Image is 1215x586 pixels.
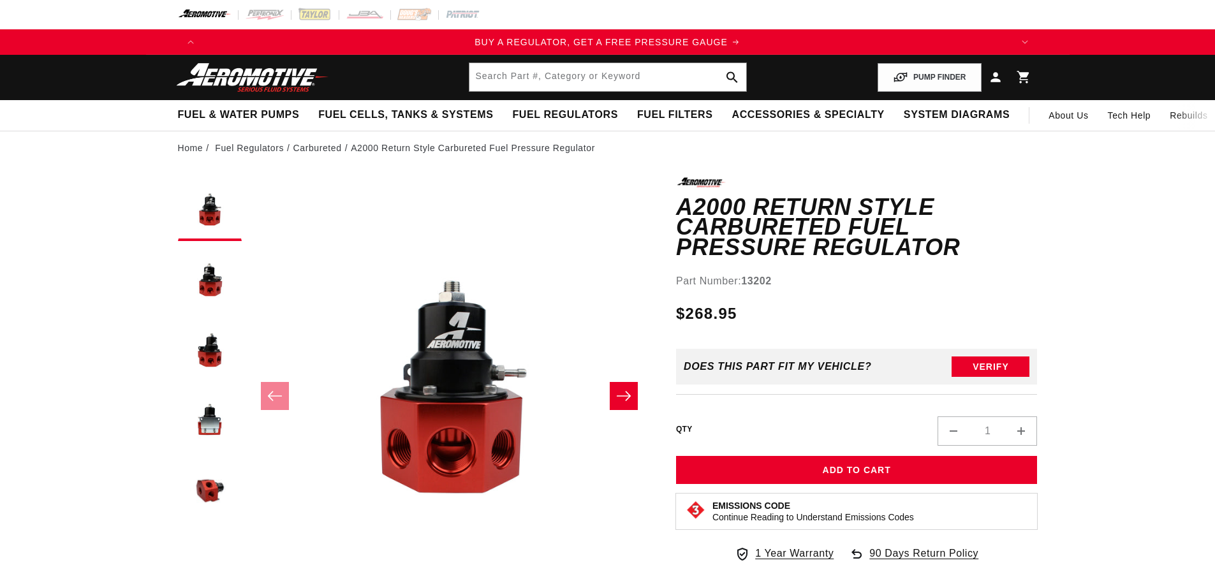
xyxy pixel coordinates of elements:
summary: Fuel & Water Pumps [168,100,309,130]
p: Continue Reading to Understand Emissions Codes [712,511,914,523]
button: Load image 3 in gallery view [178,318,242,381]
a: BUY A REGULATOR, GET A FREE PRESSURE GAUGE [203,35,1012,49]
li: Fuel Regulators [215,141,293,155]
button: Verify [952,356,1029,377]
summary: Accessories & Specialty [723,100,894,130]
button: PUMP FINDER [878,63,981,92]
label: QTY [676,424,693,435]
span: $268.95 [676,302,737,325]
input: Search by Part Number, Category or Keyword [469,63,746,91]
img: Aeromotive [173,62,332,92]
summary: Fuel Cells, Tanks & Systems [309,100,503,130]
span: BUY A REGULATOR, GET A FREE PRESSURE GAUGE [475,37,728,47]
img: Emissions code [686,500,706,520]
div: 1 of 4 [203,35,1012,49]
button: Add to Cart [676,456,1038,485]
div: Does This part fit My vehicle? [684,361,872,372]
button: Slide left [261,382,289,410]
summary: Tech Help [1098,100,1161,131]
strong: 13202 [741,275,772,286]
span: Fuel & Water Pumps [178,108,300,122]
div: Part Number: [676,273,1038,289]
summary: System Diagrams [894,100,1019,130]
li: A2000 Return Style Carbureted Fuel Pressure Regulator [351,141,595,155]
span: Rebuilds [1170,108,1207,122]
span: Accessories & Specialty [732,108,885,122]
a: About Us [1039,100,1098,131]
a: 1 Year Warranty [735,545,834,562]
button: Load image 5 in gallery view [178,458,242,522]
button: Load image 4 in gallery view [178,388,242,451]
button: Translation missing: en.sections.announcements.next_announcement [1012,29,1038,55]
span: Tech Help [1108,108,1151,122]
strong: Emissions Code [712,501,790,511]
a: 90 Days Return Policy [849,545,978,575]
h1: A2000 Return Style Carbureted Fuel Pressure Regulator [676,197,1038,258]
slideshow-component: Translation missing: en.sections.announcements.announcement_bar [146,29,1070,55]
a: Home [178,141,203,155]
span: 90 Days Return Policy [869,545,978,575]
button: Load image 2 in gallery view [178,247,242,311]
span: Fuel Regulators [512,108,617,122]
button: Load image 1 in gallery view [178,177,242,241]
span: System Diagrams [904,108,1010,122]
summary: Fuel Regulators [503,100,627,130]
span: Fuel Filters [637,108,713,122]
button: Slide right [610,382,638,410]
span: Fuel Cells, Tanks & Systems [318,108,493,122]
span: 1 Year Warranty [755,545,834,562]
nav: breadcrumbs [178,141,1038,155]
summary: Fuel Filters [628,100,723,130]
button: Emissions CodeContinue Reading to Understand Emissions Codes [712,500,914,523]
span: About Us [1049,110,1088,121]
div: Announcement [203,35,1012,49]
li: Carbureted [293,141,351,155]
button: Translation missing: en.sections.announcements.previous_announcement [178,29,203,55]
button: search button [718,63,746,91]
